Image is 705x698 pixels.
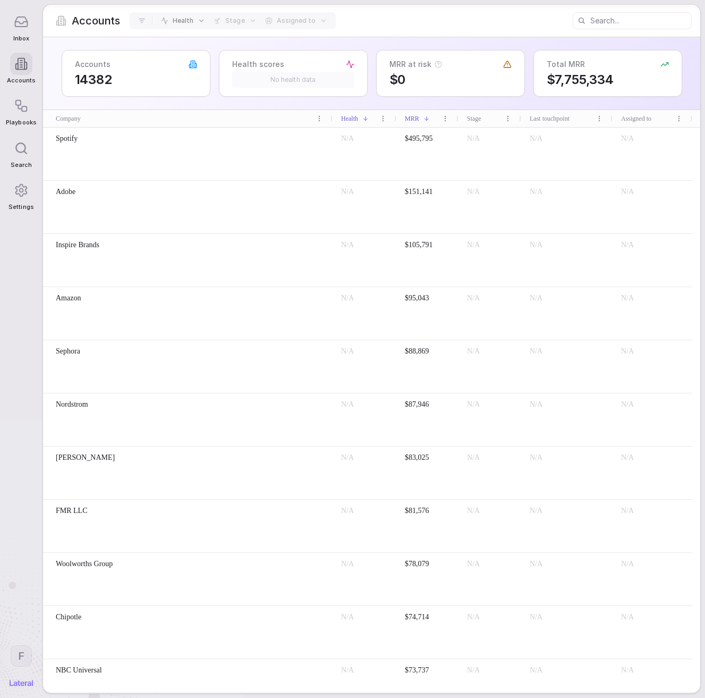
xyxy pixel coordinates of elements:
span: Health scores [232,59,284,70]
span: N/A [530,241,542,249]
span: Inbox [13,35,29,42]
span: N/A [341,613,354,621]
a: Accounts [6,47,36,89]
span: $88,869 [405,347,429,355]
span: N/A [467,400,480,408]
span: N/A [621,400,634,408]
span: $105,791 [405,241,433,249]
span: FMR LLC [56,506,88,516]
span: N/A [621,347,634,355]
span: Stage [467,114,481,123]
span: Health [173,16,193,25]
span: N/A [341,507,354,515]
span: Inspire Brands [56,240,99,250]
a: Inbox [6,5,36,47]
span: N/A [341,453,354,461]
span: N/A [341,294,354,302]
a: Playbooks [6,89,36,131]
span: Health [341,114,358,123]
span: N/A [341,560,354,568]
span: N/A [530,613,542,621]
span: N/A [530,507,542,515]
span: N/A [467,453,480,461]
span: N/A [530,666,542,674]
span: Last touchpoint [530,114,570,123]
span: MRR [405,114,419,123]
span: N/A [621,134,634,142]
span: N/A [621,453,634,461]
input: Search... [590,13,691,28]
span: Nordstrom [56,399,88,410]
span: N/A [341,400,354,408]
span: N/A [530,134,542,142]
span: Woolworths Group [56,559,113,569]
span: N/A [341,134,354,142]
span: Assigned to [621,114,651,123]
span: $81,576 [405,507,429,515]
span: N/A [467,666,480,674]
span: N/A [621,507,634,515]
span: N/A [621,188,634,196]
span: N/A [341,188,354,196]
span: Sephora [56,346,80,357]
span: N/A [621,294,634,302]
span: N/A [467,241,480,249]
span: Spotify [56,133,78,144]
img: Lateral [10,680,33,686]
span: [PERSON_NAME] [56,452,115,463]
span: N/A [467,188,480,196]
span: N/A [621,666,634,674]
span: $74,714 [405,613,429,621]
span: Chipotle [56,612,81,623]
span: N/A [621,560,634,568]
span: No health data [270,75,315,84]
span: $0 [389,72,512,88]
span: Adobe [56,187,75,197]
span: N/A [467,507,480,515]
span: N/A [467,294,480,302]
span: Assigned to [277,16,316,25]
span: NBC Universal [56,665,102,676]
span: Accounts [72,13,120,28]
span: N/A [341,241,354,249]
span: N/A [467,134,480,142]
span: Total MRR [547,59,585,70]
span: Accounts [75,59,111,70]
span: Search [11,162,32,169]
span: N/A [467,347,480,355]
span: $151,141 [405,188,433,196]
span: $95,043 [405,294,429,302]
span: Stage [225,16,244,25]
span: Accounts [7,77,36,84]
span: N/A [530,453,542,461]
span: $7,755,334 [547,72,669,88]
span: N/A [530,294,542,302]
span: $78,079 [405,560,429,568]
span: N/A [530,560,542,568]
span: N/A [341,666,354,674]
span: Settings [9,204,33,211]
span: N/A [341,347,354,355]
span: $495,795 [405,134,433,142]
span: N/A [530,400,542,408]
span: Amazon [56,293,81,304]
span: N/A [530,188,542,196]
span: N/A [621,241,634,249]
span: N/A [467,613,480,621]
span: Company [56,114,81,123]
span: 14382 [75,72,197,88]
div: MRR at risk [389,59,442,70]
span: $83,025 [405,453,429,461]
span: N/A [530,347,542,355]
span: N/A [621,613,634,621]
span: $87,946 [405,400,429,408]
span: Playbooks [6,119,36,126]
span: N/A [467,560,480,568]
a: Settings [6,174,36,216]
span: $73,737 [405,666,429,674]
span: F [18,649,24,663]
